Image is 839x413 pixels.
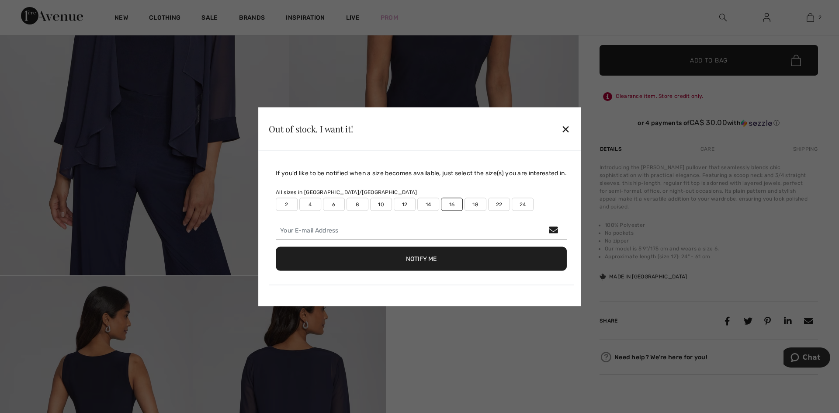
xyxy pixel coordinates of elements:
[441,198,463,211] label: 16
[417,198,439,211] label: 14
[276,221,567,239] input: Your E-mail Address
[512,198,534,211] label: 24
[19,6,37,14] span: Chat
[347,198,368,211] label: 8
[488,198,510,211] label: 22
[370,198,392,211] label: 10
[299,198,321,211] label: 4
[269,125,353,133] div: Out of stock. I want it!
[394,198,416,211] label: 12
[276,198,298,211] label: 2
[276,188,567,196] div: All sizes in [GEOGRAPHIC_DATA]/[GEOGRAPHIC_DATA]
[561,120,570,138] div: ✕
[323,198,345,211] label: 6
[465,198,486,211] label: 18
[276,246,567,271] button: Notify Me
[276,168,567,177] div: If you'd like to be notified when a size becomes available, just select the size(s) you are inter...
